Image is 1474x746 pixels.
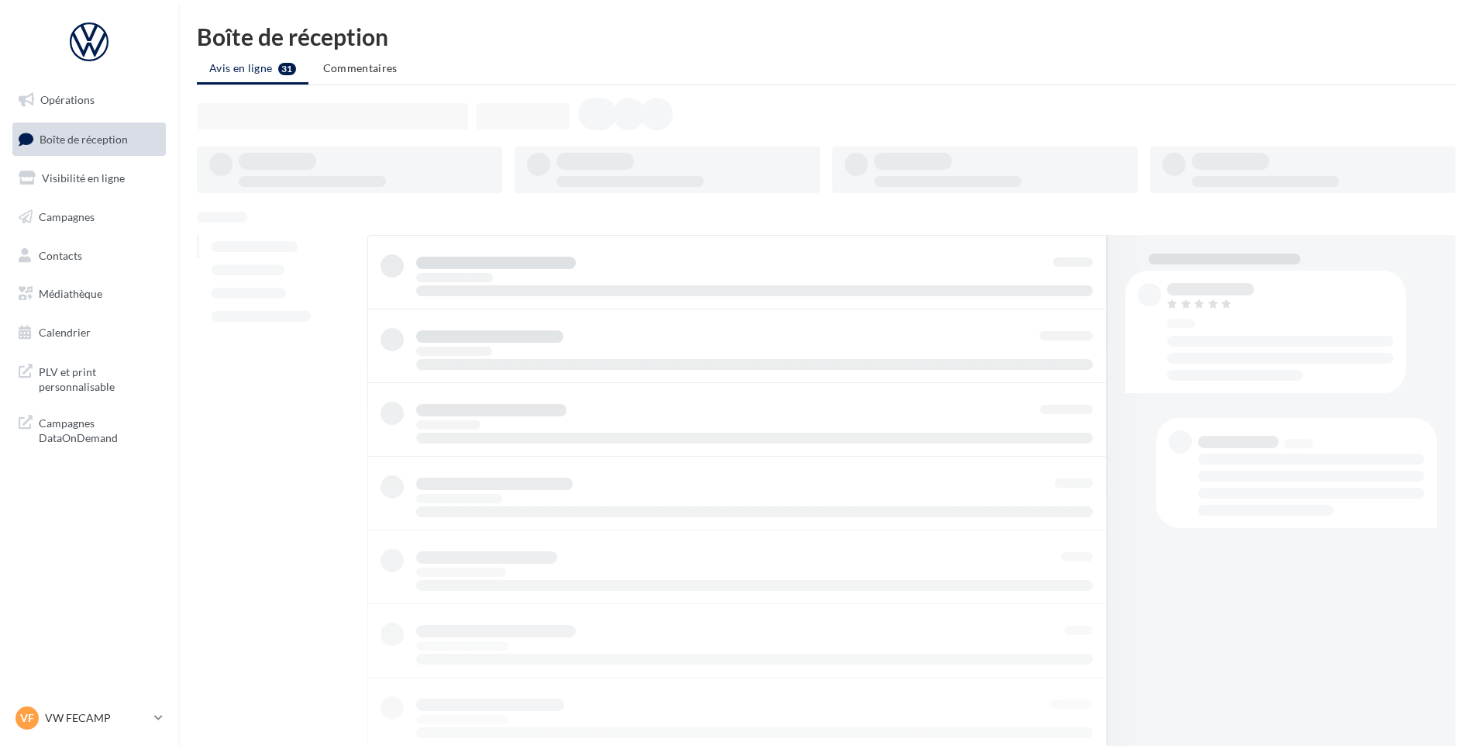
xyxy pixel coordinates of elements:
span: VF [20,710,34,726]
a: Campagnes [9,201,169,233]
a: Visibilité en ligne [9,162,169,195]
a: Opérations [9,84,169,116]
span: Opérations [40,93,95,106]
span: PLV et print personnalisable [39,361,160,395]
a: Médiathèque [9,278,169,310]
span: Médiathèque [39,287,102,300]
span: Contacts [39,248,82,261]
a: Calendrier [9,316,169,349]
a: Contacts [9,240,169,272]
a: VF VW FECAMP [12,703,166,733]
span: Visibilité en ligne [42,171,125,185]
span: Boîte de réception [40,132,128,145]
a: Campagnes DataOnDemand [9,406,169,452]
p: VW FECAMP [45,710,148,726]
span: Commentaires [323,61,398,74]
span: Calendrier [39,326,91,339]
a: PLV et print personnalisable [9,355,169,401]
div: Boîte de réception [197,25,1455,48]
span: Campagnes DataOnDemand [39,413,160,446]
a: Boîte de réception [9,123,169,156]
span: Campagnes [39,210,95,223]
